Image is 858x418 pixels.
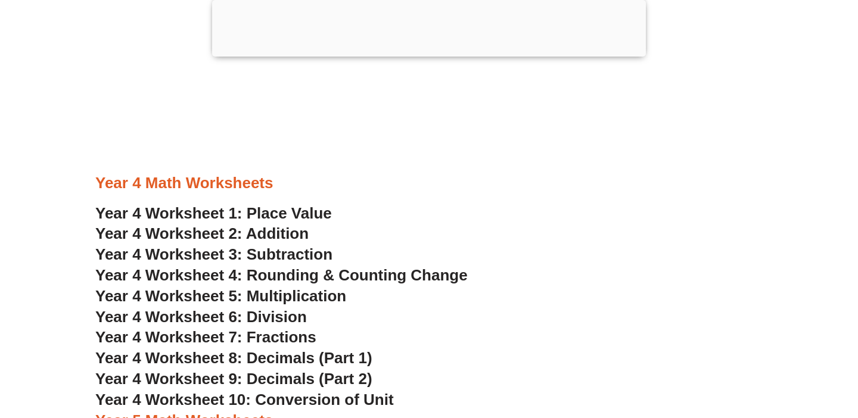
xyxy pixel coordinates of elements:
[95,370,372,388] a: Year 4 Worksheet 9: Decimals (Part 2)
[95,245,332,263] a: Year 4 Worksheet 3: Subtraction
[95,266,468,284] a: Year 4 Worksheet 4: Rounding & Counting Change
[798,361,858,418] iframe: Chat Widget
[95,204,332,222] a: Year 4 Worksheet 1: Place Value
[95,328,316,346] a: Year 4 Worksheet 7: Fractions
[95,391,394,408] a: Year 4 Worksheet 10: Conversion of Unit
[95,224,309,242] a: Year 4 Worksheet 2: Addition
[95,308,307,326] a: Year 4 Worksheet 6: Division
[95,287,346,305] a: Year 4 Worksheet 5: Multiplication
[95,349,372,367] a: Year 4 Worksheet 8: Decimals (Part 1)
[95,173,763,194] h3: Year 4 Math Worksheets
